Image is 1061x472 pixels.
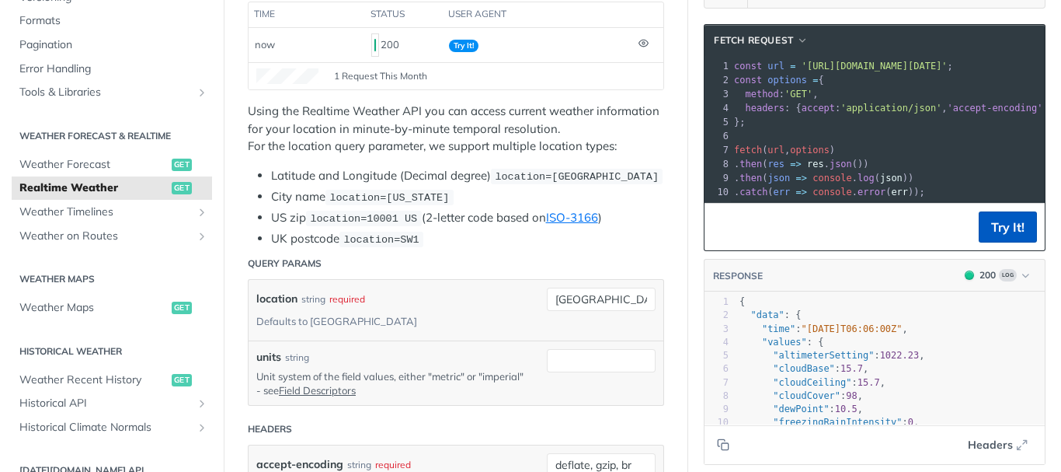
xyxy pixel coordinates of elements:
span: . ( . ( )); [734,187,925,198]
button: Headers [959,433,1037,456]
span: location=10001 US [310,213,417,225]
a: Formats [12,9,212,33]
div: 8 [704,157,731,171]
span: res [767,159,784,170]
button: fetch Request [708,33,813,48]
div: Query Params [248,257,322,271]
span: : , [739,350,925,361]
span: 200 [965,271,974,280]
span: : { [739,309,802,320]
p: Unit system of the field values, either "metric" or "imperial" - see [256,369,524,397]
div: 10 [704,416,729,429]
span: 'GET' [784,89,812,100]
h2: Weather Maps [12,272,212,286]
span: res [807,159,824,170]
span: 1022.23 [880,350,920,361]
span: headers [745,103,784,114]
div: 6 [704,129,731,143]
th: user agent [443,2,632,27]
span: { [739,296,745,307]
div: Defaults to [GEOGRAPHIC_DATA] [256,310,417,333]
a: Realtime Weatherget [12,177,212,200]
h2: Historical Weather [12,344,212,358]
a: Weather on RoutesShow subpages for Weather on Routes [12,225,212,248]
span: get [172,159,192,171]
div: 200 [979,268,996,282]
span: Weather on Routes [19,229,192,244]
span: 15.7 [840,363,863,374]
div: string [301,288,325,310]
div: 10 [704,185,731,199]
button: Show subpages for Tools & Libraries [196,86,208,99]
a: Historical Climate NormalsShow subpages for Historical Climate Normals [12,416,212,439]
h2: Weather Forecast & realtime [12,129,212,143]
span: Historical API [19,396,192,411]
span: const [734,75,762,86]
span: err [891,187,908,198]
span: Weather Recent History [19,372,168,388]
div: 1 [704,59,731,73]
span: get [172,374,192,386]
div: required [329,288,365,310]
span: . ( . ()) [734,159,869,170]
a: ISO-3166 [546,210,598,225]
div: 5 [704,115,731,129]
button: Copy to clipboard [712,433,734,456]
button: Show subpages for Historical Climate Normals [196,421,208,434]
div: 200 [371,32,437,58]
span: then [739,173,762,184]
span: 200 [374,39,376,51]
span: Log [999,269,1017,281]
span: accept [802,103,835,114]
span: Formats [19,13,208,29]
span: "cloudBase" [773,363,834,374]
span: get [172,182,192,194]
a: Weather Mapsget [12,296,212,320]
span: fetch Request [714,33,794,47]
span: "cloudCeiling" [773,377,851,388]
span: => [790,159,801,170]
p: Using the Realtime Weather API you can access current weather information for your location in mi... [248,103,664,156]
button: 200200Log [957,267,1037,283]
span: Pagination [19,37,208,53]
span: url [767,145,784,156]
div: 7 [704,143,731,157]
span: : , [739,417,919,428]
button: Show subpages for Historical API [196,397,208,410]
span: ( , ) [734,145,835,156]
span: { [734,75,824,86]
span: Weather Forecast [19,157,168,173]
canvas: Line Graph [256,68,318,84]
span: "data" [750,309,784,320]
span: : , [739,363,868,374]
button: Show subpages for Weather Timelines [196,206,208,219]
th: time [249,2,365,27]
span: "dewPoint" [773,404,829,414]
li: Latitude and Longitude (Decimal degree) [271,167,664,185]
span: = [812,75,818,86]
li: City name [271,188,664,206]
span: "freezingRainIntensity" [773,417,902,428]
span: get [172,302,192,314]
span: location=[US_STATE] [329,192,449,204]
a: Field Descriptors [279,384,356,397]
li: US zip (2-letter code based on ) [271,209,664,227]
span: => [796,173,807,184]
span: options [790,145,830,156]
span: error [857,187,885,198]
span: location=SW1 [343,234,419,246]
span: catch [739,187,767,198]
span: Weather Timelines [19,205,192,220]
span: Historical Climate Normals [19,420,192,435]
div: string [285,351,309,365]
span: 15.7 [857,377,880,388]
a: Tools & LibrariesShow subpages for Tools & Libraries [12,81,212,104]
span: => [796,187,807,198]
div: 2 [704,73,731,87]
button: RESPONSE [712,268,764,284]
th: status [365,2,443,27]
span: : , [739,377,885,388]
div: 8 [704,390,729,403]
span: ; [734,61,953,72]
span: json [830,159,852,170]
